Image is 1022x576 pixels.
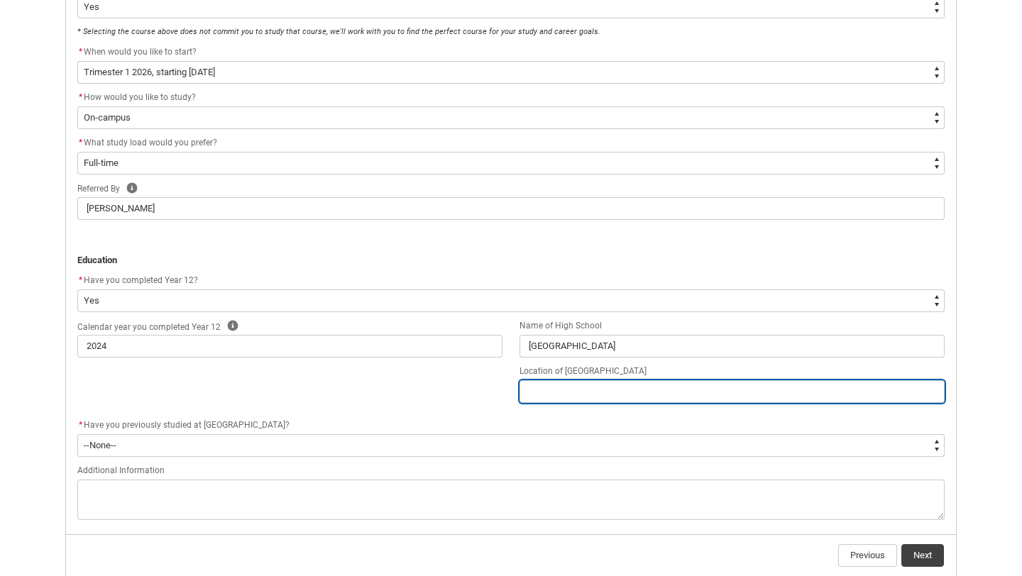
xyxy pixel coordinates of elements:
abbr: required [79,420,82,430]
span: How would you like to study? [84,92,196,102]
span: Additional Information [77,465,165,475]
abbr: required [79,138,82,148]
span: When would you like to start? [84,47,197,57]
strong: Education [77,255,117,265]
span: Name of High School [520,321,602,331]
span: Have you completed Year 12? [84,275,198,285]
button: Previous [838,544,897,567]
button: Next [901,544,944,567]
em: * Selecting the course above does not commit you to study that course, we'll work with you to fin... [77,27,600,36]
span: What study load would you prefer? [84,138,217,148]
span: Calendar year you completed Year 12 [77,322,221,332]
span: Location of [GEOGRAPHIC_DATA] [520,366,647,376]
abbr: required [79,275,82,285]
span: Have you previously studied at [GEOGRAPHIC_DATA]? [84,420,290,430]
abbr: required [79,47,82,57]
span: Referred By [77,184,120,194]
abbr: required [79,92,82,102]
